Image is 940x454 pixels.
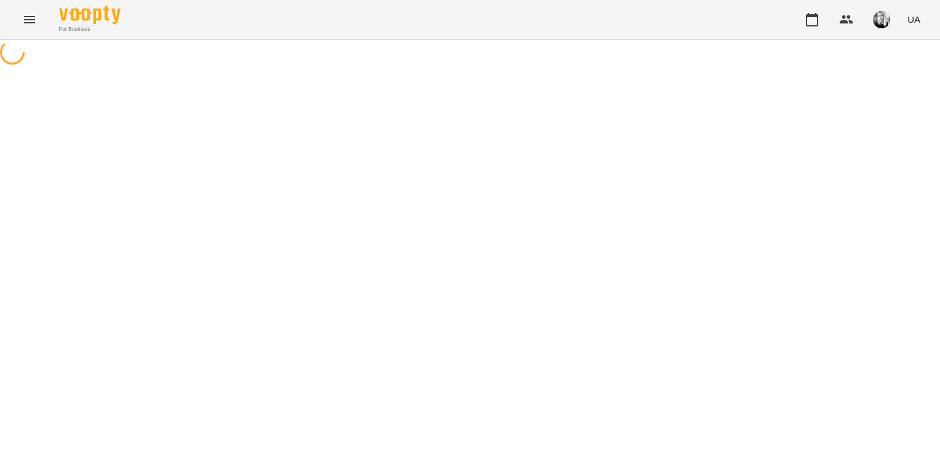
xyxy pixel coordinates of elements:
[15,5,44,34] button: Menu
[873,11,890,28] img: 4d944a73d5954ee7d998d04973935125.jpg
[907,13,920,26] span: UA
[902,8,925,31] button: UA
[59,25,121,33] span: For Business
[59,6,121,24] img: Voopty Logo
